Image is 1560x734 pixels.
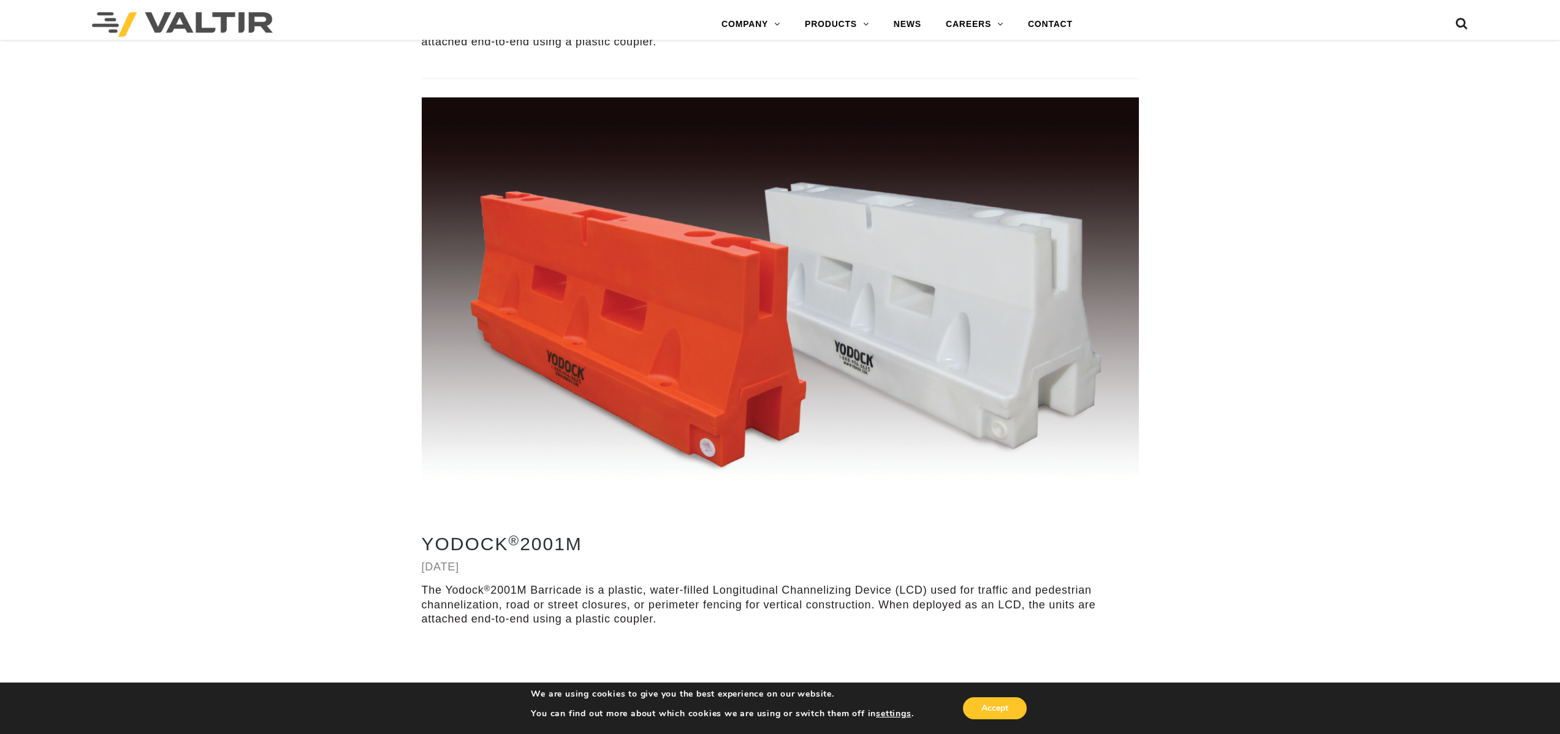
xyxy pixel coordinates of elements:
[422,561,459,573] a: [DATE]
[422,534,582,554] a: Yodock®2001M
[531,708,913,719] p: You can find out more about which cookies we are using or switch them off in .
[484,584,491,593] sup: ®
[881,12,934,37] a: NEWS
[934,12,1016,37] a: CAREERS
[876,708,911,719] button: settings
[793,12,881,37] a: PRODUCTS
[963,697,1027,719] button: Accept
[92,12,273,37] img: Valtir
[422,583,1139,626] p: The Yodock 2001M Barricade is a plastic, water-filled Longitudinal Channelizing Device (LCD) used...
[531,689,913,700] p: We are using cookies to give you the best experience on our website.
[509,533,520,548] sup: ®
[1016,12,1085,37] a: CONTACT
[709,12,793,37] a: COMPANY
